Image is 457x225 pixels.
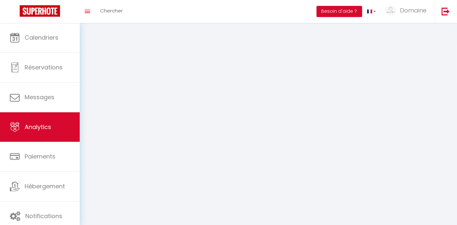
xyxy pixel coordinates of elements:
[400,6,426,14] span: Domaine
[25,182,65,190] span: Hébergement
[20,5,60,17] img: Super Booking
[317,6,362,17] button: Besoin d'aide ?
[25,33,58,42] span: Calendriers
[442,7,450,15] img: logout
[25,93,54,101] span: Messages
[25,212,62,220] span: Notifications
[25,123,51,131] span: Analytics
[386,6,396,15] img: ...
[25,152,55,160] span: Paiements
[25,63,63,71] span: Réservations
[100,7,123,14] span: Chercher
[5,3,25,22] button: Ouvrir le widget de chat LiveChat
